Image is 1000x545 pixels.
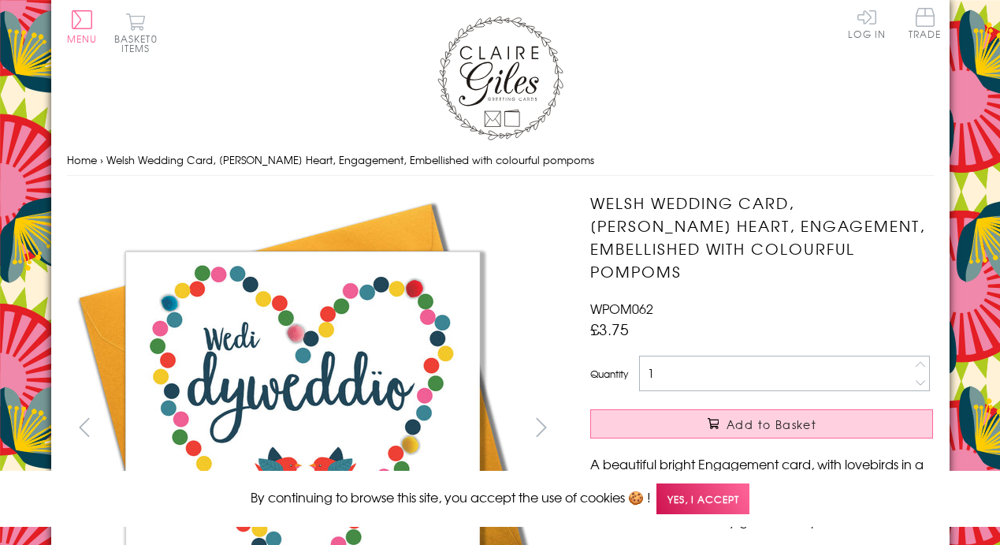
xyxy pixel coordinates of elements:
[727,416,816,432] span: Add to Basket
[656,483,749,514] span: Yes, I accept
[114,13,158,53] button: Basket0 items
[590,299,653,318] span: WPOM062
[590,318,629,340] span: £3.75
[100,152,103,167] span: ›
[67,32,98,46] span: Menu
[437,16,563,140] img: Claire Giles Greetings Cards
[909,8,942,39] span: Trade
[121,32,158,55] span: 0 items
[909,8,942,42] a: Trade
[106,152,594,167] span: Welsh Wedding Card, [PERSON_NAME] Heart, Engagement, Embellished with colourful pompoms
[590,192,933,282] h1: Welsh Wedding Card, [PERSON_NAME] Heart, Engagement, Embellished with colourful pompoms
[848,8,886,39] a: Log In
[590,367,628,381] label: Quantity
[67,409,102,445] button: prev
[67,144,934,177] nav: breadcrumbs
[523,409,559,445] button: next
[67,152,97,167] a: Home
[590,409,933,439] button: Add to Basket
[67,10,98,43] button: Menu
[590,454,933,530] p: A beautiful bright Engagement card, with lovebirds in a heart over the word 'You're Engaged!'. Em...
